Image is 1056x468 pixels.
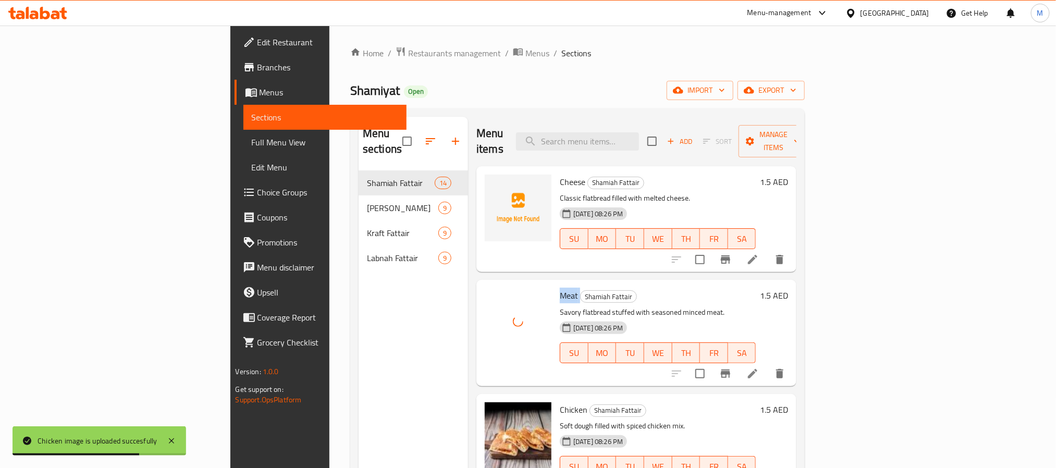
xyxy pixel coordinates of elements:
span: Labnah Fattair [367,252,438,264]
span: Edit Restaurant [257,36,398,48]
span: Select all sections [396,130,418,152]
span: SU [564,231,584,247]
span: TU [620,346,640,361]
span: Menu disclaimer [257,261,398,274]
button: Add section [443,129,468,154]
button: FR [700,342,728,363]
span: FR [704,231,724,247]
span: Coupons [257,211,398,224]
button: WE [644,228,672,249]
a: Coupons [235,205,407,230]
span: Select section first [696,133,739,150]
img: Cheese [485,175,551,241]
span: Sort sections [418,129,443,154]
span: [DATE] 08:26 PM [569,323,627,333]
button: export [738,81,805,100]
div: Kraft Fattair9 [359,220,468,245]
a: Grocery Checklist [235,330,407,355]
button: TU [616,342,644,363]
nav: breadcrumb [350,46,805,60]
p: Savory flatbread stuffed with seasoned minced meat. [560,306,756,319]
button: Add [663,133,696,150]
a: Edit menu item [746,367,759,380]
span: Branches [257,61,398,73]
div: Akkawi Manakish [367,202,438,214]
span: Select section [641,130,663,152]
span: Full Menu View [252,136,398,149]
button: SU [560,228,588,249]
span: Add [666,136,694,147]
a: Edit Menu [243,155,407,180]
span: Shamiah Fattair [590,404,646,416]
a: Edit Restaurant [235,30,407,55]
a: Branches [235,55,407,80]
span: Coverage Report [257,311,398,324]
button: delete [767,361,792,386]
button: TU [616,228,644,249]
div: items [438,202,451,214]
div: Open [404,85,428,98]
span: [PERSON_NAME] [367,202,438,214]
a: Menus [235,80,407,105]
span: TU [620,231,640,247]
h6: 1.5 AED [760,288,788,303]
span: import [675,84,725,97]
a: Menu disclaimer [235,255,407,280]
button: Manage items [739,125,808,157]
span: Shamiah Fattair [581,291,636,303]
div: items [438,227,451,239]
li: / [505,47,509,59]
span: Grocery Checklist [257,336,398,349]
div: Menu-management [747,7,812,19]
span: Get support on: [236,383,284,396]
span: Sections [252,111,398,124]
span: 9 [439,253,451,263]
button: SA [728,228,756,249]
p: Soft dough filled with spiced chicken mix. [560,420,756,433]
a: Menus [513,46,549,60]
li: / [554,47,557,59]
a: Upsell [235,280,407,305]
div: [PERSON_NAME]9 [359,195,468,220]
span: Version: [236,365,261,378]
span: Manage items [747,128,800,154]
span: Open [404,87,428,96]
div: Kraft Fattair [367,227,438,239]
div: items [435,177,451,189]
input: search [516,132,639,151]
span: Restaurants management [408,47,501,59]
a: Full Menu View [243,130,407,155]
span: Choice Groups [257,186,398,199]
span: WE [648,346,668,361]
button: MO [588,342,617,363]
span: Cheese [560,174,585,190]
button: FR [700,228,728,249]
button: MO [588,228,617,249]
a: Choice Groups [235,180,407,205]
div: [GEOGRAPHIC_DATA] [861,7,929,19]
button: SA [728,342,756,363]
span: [DATE] 08:26 PM [569,209,627,219]
span: 14 [435,178,451,188]
span: Shamiah Fattair [588,177,644,189]
span: SU [564,346,584,361]
button: TH [672,342,701,363]
span: 9 [439,203,451,213]
h2: Menu items [476,126,504,157]
span: 1.0.0 [263,365,279,378]
div: Chicken image is uploaded succesfully [38,435,157,447]
button: SU [560,342,588,363]
span: Edit Menu [252,161,398,174]
span: Chicken [560,402,587,417]
div: Labnah Fattair9 [359,245,468,270]
span: WE [648,231,668,247]
span: export [746,84,796,97]
span: TH [677,231,696,247]
span: MO [593,231,612,247]
button: delete [767,247,792,272]
div: Shamiah Fattair14 [359,170,468,195]
span: Shamiah Fattair [367,177,435,189]
span: Select to update [689,363,711,385]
